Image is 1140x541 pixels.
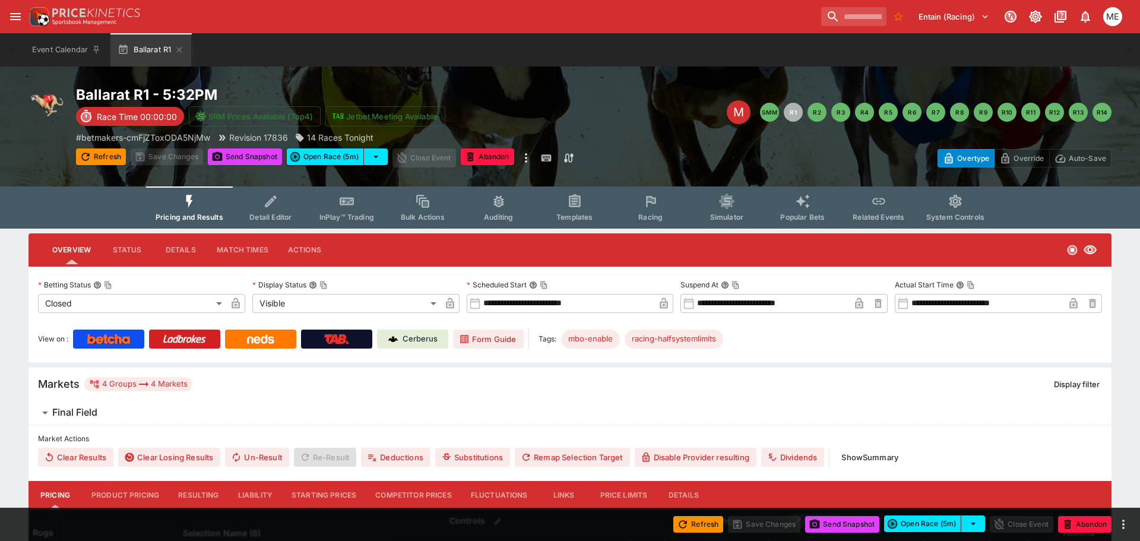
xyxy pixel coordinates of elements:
[884,515,985,532] div: split button
[855,103,874,122] button: R4
[1066,244,1078,256] svg: Closed
[52,8,140,17] img: PriceKinetics
[657,481,710,510] button: Details
[38,280,91,290] p: Betting Status
[104,281,112,289] button: Copy To Clipboard
[388,334,398,344] img: Cerberus
[76,86,594,104] h2: Copy To Clipboard
[540,281,548,289] button: Copy To Clipboard
[853,213,904,222] span: Related Events
[207,236,278,264] button: Match Times
[1047,375,1107,394] button: Display filter
[721,281,729,289] button: Suspend AtCopy To Clipboard
[278,236,331,264] button: Actions
[247,334,274,344] img: Neds
[76,131,210,144] p: Copy To Clipboard
[1083,243,1097,257] svg: Visible
[831,103,850,122] button: R3
[467,280,527,290] p: Scheduled Start
[997,103,1016,122] button: R10
[325,106,445,126] button: Jetbet Meeting Available
[295,131,373,144] div: 14 Races Tonight
[169,481,228,510] button: Resulting
[1049,149,1111,167] button: Auto-Save
[361,448,430,467] button: Deductions
[435,448,510,467] button: Substitutions
[950,103,969,122] button: R8
[1045,103,1064,122] button: R12
[539,330,556,349] label: Tags:
[889,7,908,26] button: No Bookmarks
[38,448,113,467] button: Clear Results
[229,131,288,144] p: Revision 17836
[252,294,441,313] div: Visible
[324,334,349,344] img: TabNZ
[252,280,306,290] p: Display Status
[282,481,366,510] button: Starting Prices
[453,330,524,349] a: Form Guide
[38,430,1102,448] label: Market Actions
[760,103,1111,122] nav: pagination navigation
[760,103,779,122] button: SMM
[1050,6,1071,27] button: Documentation
[229,481,282,510] button: Liability
[926,213,984,222] span: System Controls
[93,281,102,289] button: Betting StatusCopy To Clipboard
[1058,517,1111,529] span: Mark an event as closed and abandoned.
[38,377,80,391] h5: Markets
[110,33,191,67] button: Ballarat R1
[52,406,97,419] h6: Final Field
[537,481,591,510] button: Links
[319,213,374,222] span: InPlay™ Trading
[902,103,921,122] button: R6
[556,213,593,222] span: Templates
[1014,152,1044,164] p: Override
[519,148,533,167] button: more
[821,7,886,26] input: search
[731,281,740,289] button: Copy To Clipboard
[287,148,364,165] button: Open Race (5m)
[28,401,1111,425] button: Final Field
[834,448,905,467] button: ShowSummary
[76,148,126,165] button: Refresh
[82,481,169,510] button: Product Pricing
[1025,6,1046,27] button: Toggle light/dark mode
[561,333,620,345] span: mbo-enable
[635,448,756,467] button: Disable Provider resulting
[1069,152,1106,164] p: Auto-Save
[638,213,663,222] span: Racing
[461,148,514,165] button: Abandon
[974,103,993,122] button: R9
[5,6,26,27] button: open drawer
[529,281,537,289] button: Scheduled StartCopy To Clipboard
[309,281,317,289] button: Display StatusCopy To Clipboard
[1069,103,1088,122] button: R13
[673,516,723,533] button: Refresh
[97,110,177,123] p: Race Time 00:00:00
[118,448,220,467] button: Clear Losing Results
[89,377,188,391] div: 4 Groups 4 Markets
[189,106,321,126] button: SRM Prices Available (Top4)
[307,131,373,144] p: 14 Races Tonight
[225,448,289,467] button: Un-Result
[911,7,996,26] button: Select Tenant
[784,103,803,122] button: R1
[1058,516,1111,533] button: Abandon
[591,481,657,510] button: Price Limits
[625,333,723,345] span: racing-halfsystemlimits
[52,20,116,25] img: Sportsbook Management
[961,515,985,532] button: select merge strategy
[561,330,620,349] div: Betting Target: cerberus
[38,294,226,313] div: Closed
[294,448,356,467] span: Re-Result
[680,280,718,290] p: Suspend At
[710,213,743,222] span: Simulator
[807,103,826,122] button: R2
[100,236,154,264] button: Status
[319,281,328,289] button: Copy To Clipboard
[28,481,82,510] button: Pricing
[332,110,344,122] img: jetbet-logo.svg
[805,516,879,533] button: Send Snapshot
[38,330,68,349] label: View on :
